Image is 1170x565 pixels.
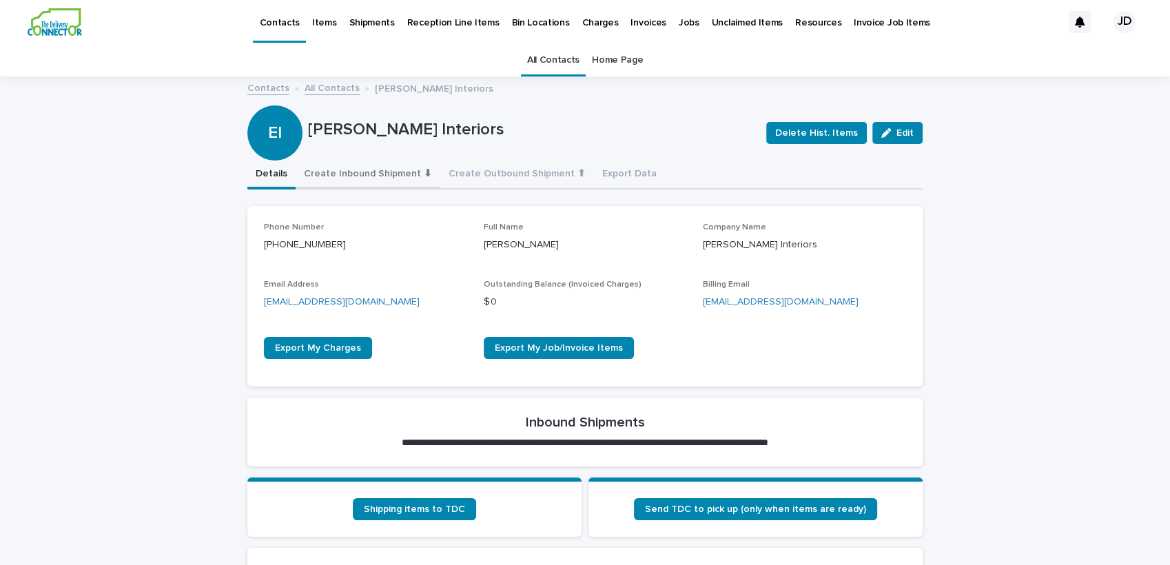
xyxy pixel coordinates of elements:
span: Export My Charges [275,343,361,353]
a: Export My Job/Invoice Items [484,337,634,359]
a: Export My Charges [264,337,372,359]
a: [EMAIL_ADDRESS][DOMAIN_NAME] [264,297,420,307]
button: Delete Hist. Items [766,122,867,144]
p: [PERSON_NAME] Interiors [703,238,906,252]
span: Billing Email [703,280,750,289]
img: aCWQmA6OSGG0Kwt8cj3c [28,8,82,36]
a: Home Page [592,44,643,76]
p: [PERSON_NAME] [484,238,687,252]
span: Edit [896,128,914,138]
span: Export My Job/Invoice Items [495,343,623,353]
a: Contacts [247,79,289,95]
a: [PHONE_NUMBER] [264,240,346,249]
button: Export Data [594,161,665,189]
a: Send TDC to pick up (only when items are ready) [634,498,877,520]
span: Full Name [484,223,524,232]
span: Shipping items to TDC [364,504,465,514]
a: [EMAIL_ADDRESS][DOMAIN_NAME] [703,297,859,307]
span: Outstanding Balance (Invoiced Charges) [484,280,642,289]
div: JD [1113,11,1136,33]
p: [PERSON_NAME] Interiors [308,120,755,140]
p: $ 0 [484,295,687,309]
span: Phone Number [264,223,324,232]
h2: Inbound Shipments [526,414,645,431]
button: Edit [872,122,923,144]
a: Shipping items to TDC [353,498,476,520]
button: Create Inbound Shipment ⬇ [296,161,440,189]
span: Send TDC to pick up (only when items are ready) [645,504,866,514]
button: Details [247,161,296,189]
span: Delete Hist. Items [775,126,858,140]
span: Email Address [264,280,319,289]
p: [PERSON_NAME] Interiors [375,80,493,95]
span: Company Name [703,223,766,232]
div: EI [247,68,302,143]
a: All Contacts [305,79,360,95]
a: All Contacts [527,44,579,76]
button: Create Outbound Shipment ⬆ [440,161,594,189]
